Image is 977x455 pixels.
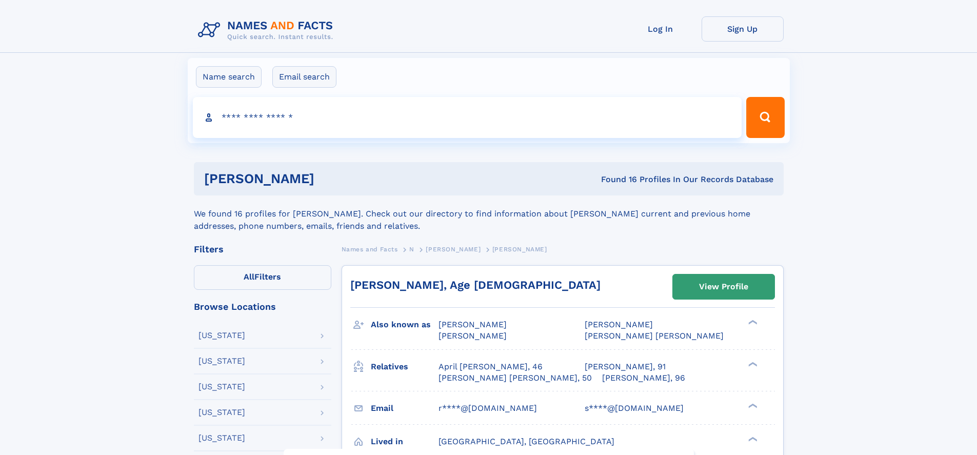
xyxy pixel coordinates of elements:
span: [PERSON_NAME] [585,320,653,329]
h1: [PERSON_NAME] [204,172,458,185]
h3: Lived in [371,433,438,450]
span: N [409,246,414,253]
a: Sign Up [702,16,784,42]
span: [PERSON_NAME] [PERSON_NAME] [585,331,724,341]
div: [US_STATE] [198,408,245,417]
div: ❯ [746,402,758,409]
span: [GEOGRAPHIC_DATA], [GEOGRAPHIC_DATA] [438,437,614,446]
div: Found 16 Profiles In Our Records Database [457,174,773,185]
h3: Also known as [371,316,438,333]
div: ❯ [746,319,758,326]
div: ❯ [746,436,758,442]
span: [PERSON_NAME] [492,246,547,253]
a: [PERSON_NAME] [426,243,481,255]
div: Filters [194,245,331,254]
div: [US_STATE] [198,331,245,340]
span: [PERSON_NAME] [438,320,507,329]
div: We found 16 profiles for [PERSON_NAME]. Check out our directory to find information about [PERSON... [194,195,784,232]
a: Names and Facts [342,243,398,255]
div: Browse Locations [194,302,331,311]
div: View Profile [699,275,748,299]
a: [PERSON_NAME], 96 [602,372,685,384]
a: April [PERSON_NAME], 46 [438,361,543,372]
div: [US_STATE] [198,383,245,391]
input: search input [193,97,742,138]
div: [US_STATE] [198,357,245,365]
a: N [409,243,414,255]
a: [PERSON_NAME], Age [DEMOGRAPHIC_DATA] [350,279,601,291]
a: [PERSON_NAME], 91 [585,361,666,372]
div: [US_STATE] [198,434,245,442]
h3: Email [371,400,438,417]
div: ❯ [746,361,758,367]
button: Search Button [746,97,784,138]
a: [PERSON_NAME] [PERSON_NAME], 50 [438,372,592,384]
label: Email search [272,66,336,88]
a: View Profile [673,274,774,299]
a: Log In [620,16,702,42]
h3: Relatives [371,358,438,375]
label: Filters [194,265,331,290]
span: [PERSON_NAME] [438,331,507,341]
span: [PERSON_NAME] [426,246,481,253]
span: All [244,272,254,282]
label: Name search [196,66,262,88]
img: Logo Names and Facts [194,16,342,44]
